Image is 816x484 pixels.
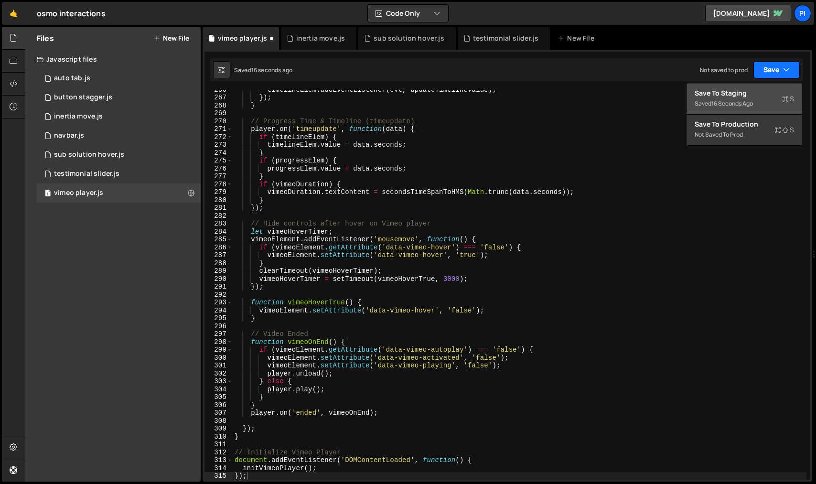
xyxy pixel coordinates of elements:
div: 306 [204,401,233,409]
h2: Files [37,33,54,43]
div: osmo interactions [37,8,106,19]
div: Save to Production [695,119,794,129]
div: 301 [204,362,233,370]
div: 16399/45221.js [37,107,201,126]
button: Save to ProductionS Not saved to prod [687,115,802,146]
div: 311 [204,441,233,449]
div: 279 [204,188,233,196]
div: 274 [204,149,233,157]
div: 16399/44410.js [37,69,201,88]
div: Saved [695,98,794,109]
div: testimonial slider.js [473,33,538,43]
span: 1 [45,190,51,198]
div: Not saved to prod [695,129,794,140]
div: Save to Staging [695,88,794,98]
div: 269 [204,109,233,118]
div: 270 [204,118,233,126]
div: 288 [204,259,233,268]
div: 310 [204,433,233,441]
div: vimeo player.js [54,189,103,197]
div: 290 [204,275,233,283]
div: 314 [204,464,233,473]
div: inertia move.js [54,112,103,121]
div: 266 [204,86,233,94]
div: 268 [204,102,233,110]
a: 🤙 [2,2,25,25]
button: Save [753,61,800,78]
div: 278 [204,181,233,189]
div: 298 [204,338,233,346]
div: 296 [204,323,233,331]
div: navbar.js [54,131,84,140]
div: 289 [204,267,233,275]
div: 300 [204,354,233,362]
div: 267 [204,94,233,102]
div: 284 [204,228,233,236]
div: 283 [204,220,233,228]
span: S [782,94,794,104]
div: 276 [204,165,233,173]
div: 291 [204,283,233,291]
div: 280 [204,196,233,204]
div: 281 [204,204,233,212]
div: 285 [204,236,233,244]
div: 305 [204,393,233,401]
div: Not saved to prod [700,66,748,74]
div: 312 [204,449,233,457]
button: Save to StagingS Saved16 seconds ago [687,84,802,115]
div: button stagger.js [54,93,112,102]
div: 294 [204,307,233,315]
div: 16399/44750.js [37,145,201,164]
div: 16399/44417.js [37,126,201,145]
div: 297 [204,330,233,338]
div: Saved [234,66,292,74]
div: New File [558,33,598,43]
div: 16399/44724.js [37,88,201,107]
div: 287 [204,251,233,259]
div: auto tab.js [54,74,90,83]
div: sub solution hover.js [54,151,124,159]
div: 272 [204,133,233,141]
div: 293 [204,299,233,307]
div: 295 [204,314,233,323]
div: 16 seconds ago [251,66,292,74]
div: inertia move.js [296,33,345,43]
div: 16399/45620.js [37,183,201,203]
div: 304 [204,386,233,394]
div: 303 [204,377,233,386]
button: New File [153,34,189,42]
a: [DOMAIN_NAME] [705,5,791,22]
a: pi [794,5,811,22]
button: Code Only [368,5,448,22]
div: 308 [204,417,233,425]
div: 307 [204,409,233,417]
div: 313 [204,456,233,464]
div: 302 [204,370,233,378]
span: S [774,125,794,135]
div: 275 [204,157,233,165]
div: 292 [204,291,233,299]
div: 299 [204,346,233,354]
div: 16 seconds ago [711,99,753,108]
div: 277 [204,172,233,181]
div: vimeo player.js [218,33,267,43]
div: 273 [204,141,233,149]
div: 286 [204,244,233,252]
div: testimonial slider.js [54,170,119,178]
div: 309 [204,425,233,433]
div: 282 [204,212,233,220]
div: 16399/44381.js [37,164,201,183]
div: 271 [204,125,233,133]
div: Javascript files [25,50,201,69]
div: 315 [204,472,233,480]
div: sub solution hover.js [374,33,444,43]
